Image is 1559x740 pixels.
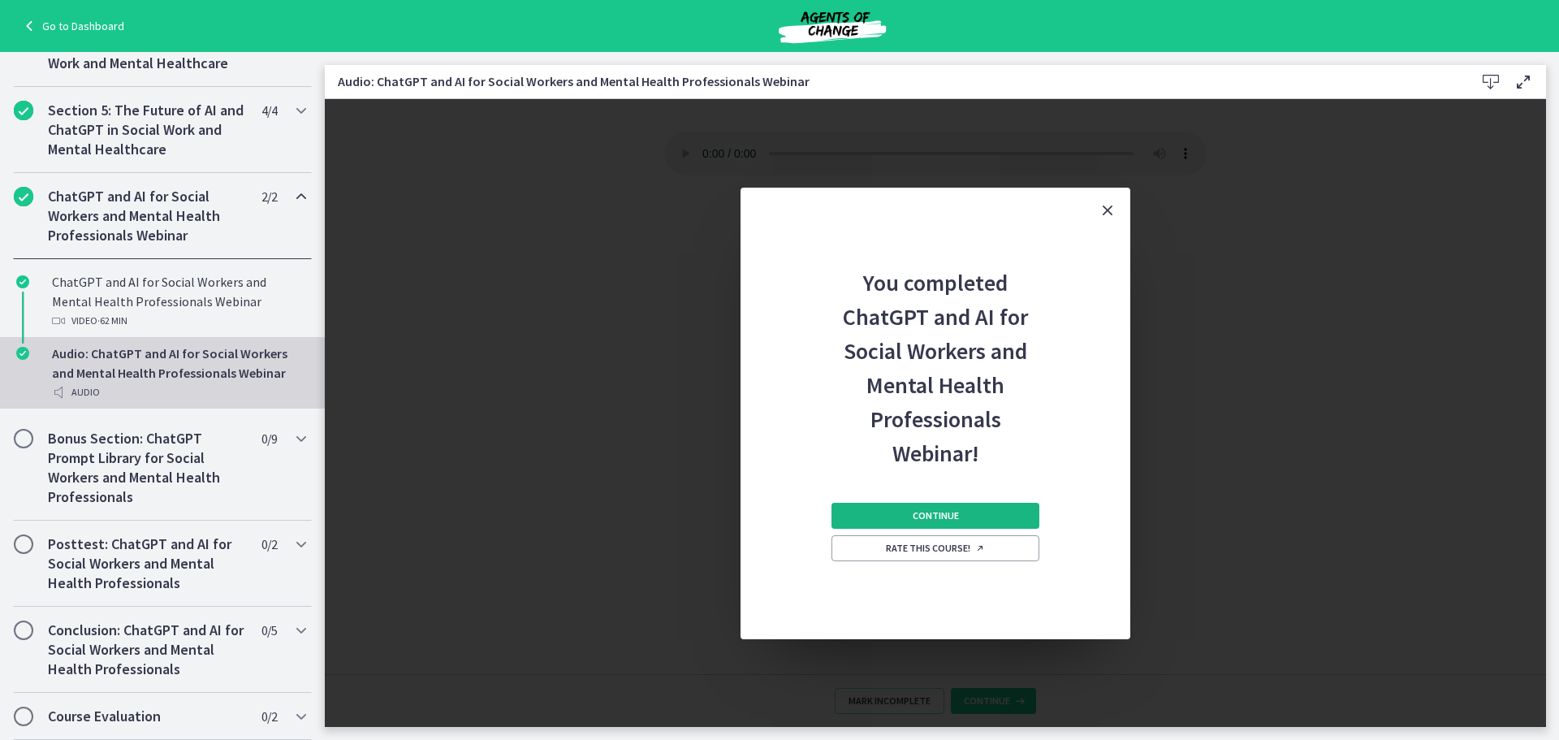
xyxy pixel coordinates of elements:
[261,187,277,206] span: 2 / 2
[828,233,1043,470] h2: You completed ChatGPT and AI for Social Workers and Mental Health Professionals Webinar!
[48,101,246,159] h2: Section 5: The Future of AI and ChatGPT in Social Work and Mental Healthcare
[14,187,33,206] i: Completed
[886,542,985,555] span: Rate this course!
[16,275,29,288] i: Completed
[52,311,305,331] div: Video
[261,101,277,120] span: 4 / 4
[14,101,33,120] i: Completed
[735,6,930,45] img: Agents of Change
[16,347,29,360] i: Completed
[1085,188,1130,233] button: Close
[48,707,246,726] h2: Course Evaluation
[338,71,1449,91] h3: Audio: ChatGPT and AI for Social Workers and Mental Health Professionals Webinar
[261,707,277,726] span: 0 / 2
[19,16,124,36] a: Go to Dashboard
[48,429,246,507] h2: Bonus Section: ChatGPT Prompt Library for Social Workers and Mental Health Professionals
[975,543,985,553] i: Opens in a new window
[48,187,246,245] h2: ChatGPT and AI for Social Workers and Mental Health Professionals Webinar
[48,621,246,679] h2: Conclusion: ChatGPT and AI for Social Workers and Mental Health Professionals
[831,535,1039,561] a: Rate this course! Opens in a new window
[831,503,1039,529] button: Continue
[52,272,305,331] div: ChatGPT and AI for Social Workers and Mental Health Professionals Webinar
[261,429,277,448] span: 0 / 9
[913,509,959,522] span: Continue
[48,534,246,593] h2: Posttest: ChatGPT and AI for Social Workers and Mental Health Professionals
[52,344,305,402] div: Audio: ChatGPT and AI for Social Workers and Mental Health Professionals Webinar
[261,534,277,554] span: 0 / 2
[261,621,277,640] span: 0 / 5
[52,383,305,402] div: Audio
[97,311,127,331] span: · 62 min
